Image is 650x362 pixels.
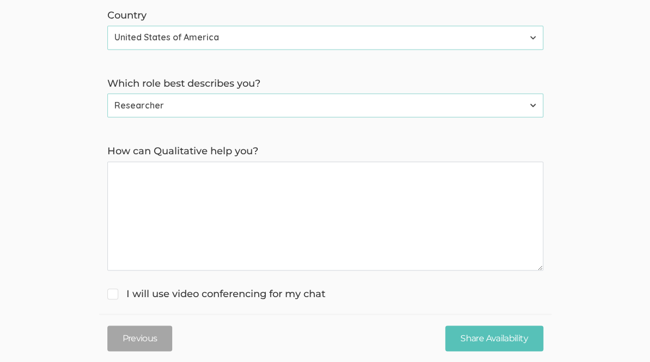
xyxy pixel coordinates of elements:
button: Previous [107,325,173,351]
span: I will use video conferencing for my chat [107,287,325,301]
label: Which role best describes you? [107,77,543,91]
label: How can Qualitative help you? [107,144,543,159]
input: Share Availability [445,325,543,351]
label: Country [107,9,543,23]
